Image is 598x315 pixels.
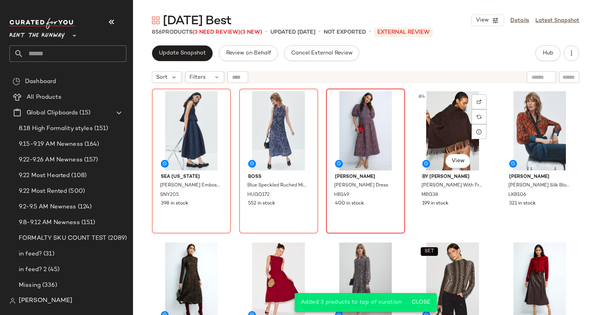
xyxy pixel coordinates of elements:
[535,45,560,61] button: Hub
[422,174,483,181] span: By [PERSON_NAME]
[508,182,569,189] span: [PERSON_NAME] Silk Blouse
[93,124,108,133] span: (151)
[27,109,78,118] span: Global Clipboards
[83,140,99,149] span: (164)
[445,154,470,168] button: View
[80,218,95,227] span: (151)
[152,28,262,36] div: Products
[67,187,85,196] span: (500)
[76,203,92,212] span: (124)
[19,140,83,149] span: 9.15-9.19 AM Newness
[329,91,402,170] img: HB149.jpg
[247,182,308,189] span: Blue Speckled Ruched Midi Dress
[242,91,315,170] img: HUGO172.jpg
[291,50,353,56] span: Cancel External Review
[424,249,434,254] span: SET
[155,91,228,170] img: SNY205.jpg
[219,45,277,61] button: Review on Behalf
[240,29,262,35] span: (3 New)
[319,27,321,37] span: •
[416,91,490,170] img: MBG38.jpg
[248,174,309,181] span: BOSS
[159,50,206,56] span: Update Snapshot
[19,281,41,290] span: Missing
[19,203,76,212] span: 9.2-9.5 AM Newness
[160,182,221,189] span: [PERSON_NAME] Embossed Bubble Skirt
[374,27,433,37] p: External REVIEW
[19,187,67,196] span: 9.22 Most Rented
[41,281,57,290] span: (336)
[42,250,54,259] span: (31)
[25,77,56,86] span: Dashboard
[9,298,16,304] img: svg%3e
[163,13,231,29] span: [DATE] Best
[70,171,86,180] span: (108)
[19,124,93,133] span: 8.18 High Formality styles
[27,93,61,102] span: All Products
[152,16,160,24] img: svg%3e
[106,234,127,243] span: (2089)
[193,29,240,35] span: (3 Need Review)
[265,27,267,37] span: •
[476,17,489,24] span: View
[408,295,433,310] button: Close
[510,16,529,25] a: Details
[189,73,205,81] span: Filters
[19,218,80,227] span: 9.8-9.12 AM Newness
[508,192,526,199] span: LKB106
[421,182,483,189] span: [PERSON_NAME] With Fringe
[509,174,570,181] span: [PERSON_NAME]
[225,50,271,56] span: Review on Behalf
[535,16,579,25] a: Latest Snapshot
[19,250,42,259] span: in feed?
[471,14,504,26] button: View
[247,192,270,199] span: HUGO172
[161,200,188,207] span: 398 in stock
[19,296,72,306] span: [PERSON_NAME]
[335,200,364,207] span: 400 in stock
[47,265,59,274] span: (45)
[451,158,464,164] span: View
[477,114,481,119] img: svg%3e
[160,192,179,199] span: SNY205
[9,18,76,29] img: cfy_white_logo.C9jOOHJF.svg
[503,91,576,170] img: LKB106.jpg
[301,299,402,305] span: Added 3 products to top of curation
[369,27,371,37] span: •
[411,299,430,306] span: Close
[152,29,162,35] span: 856
[19,234,106,243] span: FORMALTY SKU COUNT TEST
[422,200,448,207] span: 199 in stock
[324,28,366,36] p: Not Exported
[13,78,20,85] img: svg%3e
[509,200,536,207] span: 321 in stock
[83,156,98,165] span: (157)
[421,192,438,199] span: MBG38
[19,171,70,180] span: 9.22 Most Hearted
[9,27,65,41] span: Rent the Runway
[418,93,427,101] span: #4
[334,192,349,199] span: HB149
[477,100,481,104] img: svg%3e
[270,28,315,36] p: updated [DATE]
[156,73,168,81] span: Sort
[335,174,396,181] span: [PERSON_NAME]
[248,200,275,207] span: 552 in stock
[152,45,213,61] button: Update Snapshot
[161,174,222,181] span: Sea [US_STATE]
[542,50,553,56] span: Hub
[78,109,90,118] span: (15)
[284,45,359,61] button: Cancel External Review
[334,182,388,189] span: [PERSON_NAME] Dress
[421,247,438,256] button: SET
[19,156,83,165] span: 9.22-9.26 AM Newness
[19,265,47,274] span: in feed? 2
